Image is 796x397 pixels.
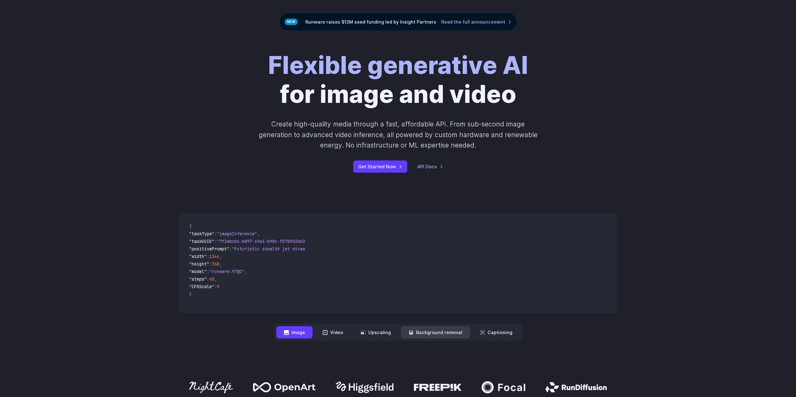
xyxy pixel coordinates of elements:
[217,284,219,289] span: 5
[217,238,313,244] span: "7f3ebcb6-b897-49e1-b98c-f5789d2d40d7"
[214,231,217,237] span: :
[189,284,214,289] span: "CFGScale"
[189,254,207,259] span: "width"
[353,326,398,338] button: Upscaling
[217,231,257,237] span: "imageInference"
[401,326,470,338] button: Background removal
[219,261,222,267] span: ,
[214,276,217,282] span: ,
[209,269,245,274] span: "runware:97@2"
[245,269,247,274] span: ,
[207,269,209,274] span: :
[207,276,209,282] span: :
[214,284,217,289] span: :
[189,238,214,244] span: "taskUUID"
[189,231,214,237] span: "taskType"
[441,18,511,25] a: Read the full announcement
[417,163,443,170] a: API Docs
[189,246,229,252] span: "positivePrompt"
[268,51,528,109] h1: for image and video
[209,276,214,282] span: 40
[257,231,260,237] span: ,
[472,326,520,338] button: Captioning
[229,246,232,252] span: :
[353,160,407,173] a: Get Started Now
[212,261,219,267] span: 768
[209,261,212,267] span: :
[232,246,461,252] span: "Futuristic stealth jet streaking through a neon-lit cityscape with glowing purple exhaust"
[279,13,517,31] div: Runware raises $13M seed funding led by Insight Partners
[276,326,313,338] button: Image
[268,51,528,80] strong: Flexible generative AI
[189,291,192,297] span: }
[189,261,209,267] span: "height"
[219,254,222,259] span: ,
[258,119,538,150] p: Create high-quality media through a fast, affordable API. From sub-second image generation to adv...
[189,276,207,282] span: "steps"
[214,238,217,244] span: :
[189,269,207,274] span: "model"
[207,254,209,259] span: :
[189,223,192,229] span: {
[209,254,219,259] span: 1344
[315,326,351,338] button: Video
